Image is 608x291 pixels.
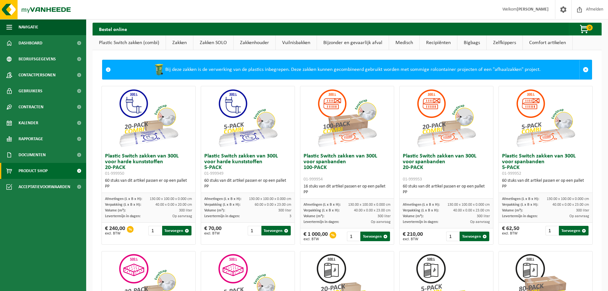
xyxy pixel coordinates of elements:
span: Volume (m³): [304,214,324,218]
span: Afmetingen (L x B x H): [304,203,341,207]
a: Recipiënten [420,35,457,50]
div: 60 stuks van dit artikel passen er op een pallet [105,178,192,189]
span: Bedrijfsgegevens [19,51,56,67]
span: Op aanvraag [470,220,490,224]
span: 130.00 x 100.00 x 0.000 cm [447,203,490,207]
a: Plastic Switch zakken (combi) [93,35,166,50]
span: Verpakking (L x B x H): [105,203,141,207]
span: Op aanvraag [371,220,391,224]
span: Volume (m³): [403,214,424,218]
span: 40.00 x 0.00 x 20.00 cm [155,203,192,207]
button: 0 [569,23,601,35]
span: 300 liter [576,209,589,212]
span: excl. BTW [403,237,423,241]
div: 60 stuks van dit artikel passen er op een pallet [403,184,490,195]
span: Kalender [19,115,38,131]
span: 130.00 x 100.00 x 0.000 cm [547,197,589,201]
input: 1 [446,232,459,241]
button: Toevoegen [261,226,291,235]
div: 16 stuks van dit artikel passen er op een pallet [304,184,391,195]
span: 60.00 x 0.00 x 23.00 cm [255,203,291,207]
img: 01-999953 [414,86,478,150]
span: Volume (m³): [105,209,126,212]
span: 130.00 x 100.00 x 0.000 cm [249,197,291,201]
span: Afmetingen (L x B x H): [502,197,539,201]
a: Medisch [389,35,419,50]
span: 300 liter [477,214,490,218]
span: 130.00 x 100.00 x 0.000 cm [348,203,391,207]
div: PP [403,189,490,195]
div: PP [304,189,391,195]
img: 01-999950 [116,86,180,150]
span: excl. BTW [105,232,125,235]
span: Levertermijn in dagen: [304,220,339,224]
span: 40.00 x 0.00 x 23.00 cm [552,203,589,207]
span: 01-999949 [204,171,223,176]
span: Rapportage [19,131,43,147]
button: Toevoegen [559,226,589,235]
h2: Bestel online [93,23,133,35]
span: Verpakking (L x B x H): [502,203,538,207]
div: PP [502,184,589,189]
h3: Plastic Switch zakken van 300L voor spanbanden 20-PACK [403,153,490,182]
div: 60 stuks van dit artikel passen er op een pallet [502,178,589,189]
span: Contactpersonen [19,67,56,83]
span: Acceptatievoorwaarden [19,179,70,195]
input: 1 [148,226,161,235]
span: 40.00 x 0.00 x 23.00 cm [354,209,391,212]
img: 01-999952 [514,86,577,150]
img: WB-0240-HPE-GN-50.png [153,63,165,76]
button: Toevoegen [460,232,489,241]
span: 3 [289,214,291,218]
span: Dashboard [19,35,42,51]
a: Comfort artikelen [523,35,572,50]
h3: Plastic Switch zakken van 300L voor spanbanden 5-PACK [502,153,589,176]
div: PP [204,184,291,189]
a: Vuilnisbakken [276,35,317,50]
h3: Plastic Switch zakken van 300L voor spanbanden 100-PACK [304,153,391,182]
span: Verpakking (L x B x H): [403,209,439,212]
button: Toevoegen [360,232,390,241]
span: 130.00 x 100.00 x 0.000 cm [150,197,192,201]
span: excl. BTW [304,237,328,241]
div: € 62,50 [502,226,519,235]
span: 300 liter [278,209,291,212]
span: excl. BTW [204,232,221,235]
span: Levertermijn in dagen: [502,214,537,218]
span: Volume (m³): [502,209,523,212]
h3: Plastic Switch zakken van 300L voor harde kunststoffen 20-PACK [105,153,192,176]
div: PP [105,184,192,189]
span: Afmetingen (L x B x H): [204,197,241,201]
span: Verpakking (L x B x H): [204,203,240,207]
div: 60 stuks van dit artikel passen er op een pallet [204,178,291,189]
input: 1 [248,226,260,235]
strong: [PERSON_NAME] [517,7,549,12]
span: Afmetingen (L x B x H): [403,203,440,207]
span: 40.00 x 0.00 x 23.00 cm [453,209,490,212]
span: Op aanvraag [172,214,192,218]
span: excl. BTW [502,232,519,235]
h3: Plastic Switch zakken van 300L voor harde kunststoffen 5-PACK [204,153,291,176]
span: Levertermijn in dagen: [204,214,240,218]
a: Zakken SOLO [193,35,233,50]
button: Toevoegen [162,226,192,235]
a: Bijzonder en gevaarlijk afval [317,35,389,50]
img: 01-999954 [315,86,379,150]
span: Navigatie [19,19,38,35]
a: Zakken [166,35,193,50]
span: 01-999952 [502,171,521,176]
span: 01-999953 [403,177,422,182]
span: Gebruikers [19,83,42,99]
span: Levertermijn in dagen: [403,220,438,224]
span: Op aanvraag [569,214,589,218]
span: Product Shop [19,163,48,179]
span: 0 [586,25,593,31]
input: 1 [347,232,360,241]
span: 01-999950 [105,171,124,176]
span: Verpakking (L x B x H): [304,209,340,212]
span: Volume (m³): [204,209,225,212]
div: € 240,00 [105,226,125,235]
span: Levertermijn in dagen: [105,214,140,218]
span: Contracten [19,99,43,115]
input: 1 [545,226,558,235]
